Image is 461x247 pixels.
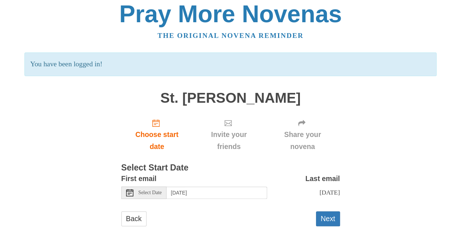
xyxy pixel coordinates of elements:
span: Share your novena [273,129,333,153]
a: The original novena reminder [157,32,304,39]
a: Choose start date [121,113,193,156]
span: [DATE] [319,189,340,196]
div: Click "Next" to confirm your start date first. [192,113,265,156]
p: You have been logged in! [24,52,437,76]
a: Back [121,211,146,226]
div: Click "Next" to confirm your start date first. [265,113,340,156]
label: First email [121,173,157,185]
span: Select Date [138,190,162,195]
h3: Select Start Date [121,163,340,173]
h1: St. [PERSON_NAME] [121,90,340,106]
button: Next [316,211,340,226]
label: Last email [305,173,340,185]
a: Pray More Novenas [119,0,342,27]
span: Invite your friends [200,129,258,153]
span: Choose start date [129,129,185,153]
